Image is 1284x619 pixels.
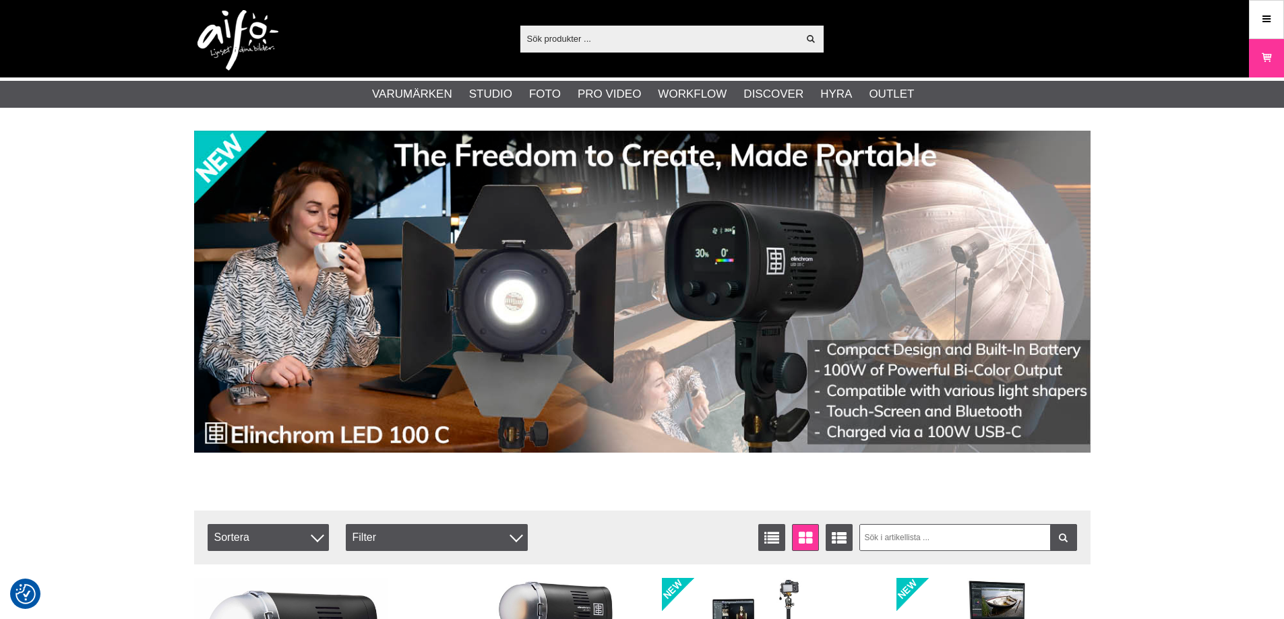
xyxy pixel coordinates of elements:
[372,86,452,103] a: Varumärken
[16,582,36,606] button: Samtyckesinställningar
[578,86,641,103] a: Pro Video
[194,131,1091,453] img: Annons:002 banner-elin-led100c11390x.jpg
[1050,524,1077,551] a: Filtrera
[792,524,819,551] a: Fönstervisning
[529,86,561,103] a: Foto
[346,524,528,551] div: Filter
[658,86,727,103] a: Workflow
[859,524,1077,551] input: Sök i artikellista ...
[197,10,278,71] img: logo.png
[16,584,36,604] img: Revisit consent button
[208,524,329,551] span: Sortera
[743,86,803,103] a: Discover
[758,524,785,551] a: Listvisning
[469,86,512,103] a: Studio
[520,28,799,48] input: Sök produkter ...
[820,86,852,103] a: Hyra
[869,86,914,103] a: Outlet
[826,524,853,551] a: Utökad listvisning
